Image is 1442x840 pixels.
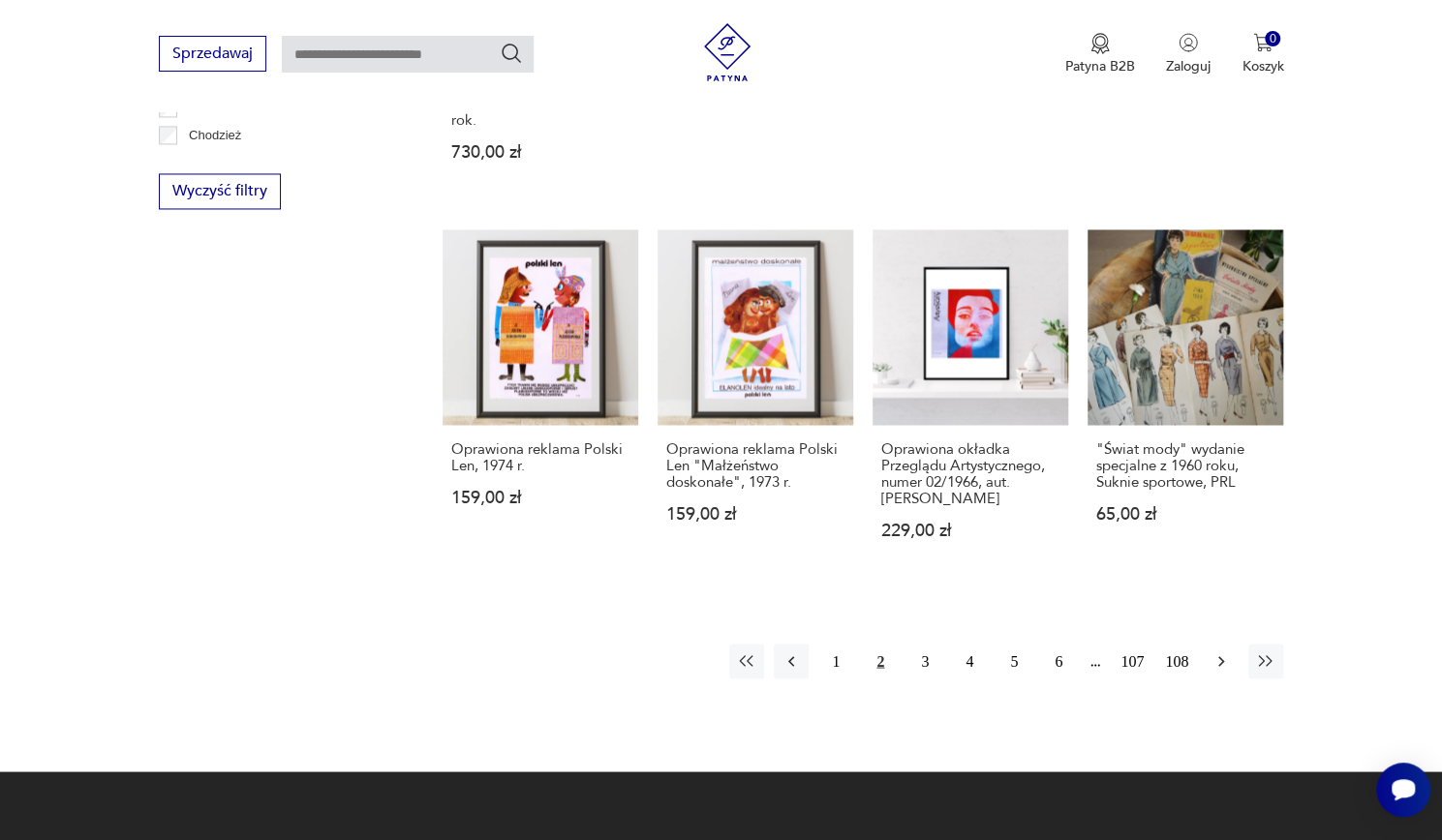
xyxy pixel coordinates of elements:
[1159,644,1194,678] button: 108
[873,229,1068,576] a: Oprawiona okładka Przeglądu Artystycznego, numer 02/1966, aut. Lucjan MianowskiOprawiona okładka ...
[952,644,987,678] button: 4
[1179,33,1198,52] img: Ikonka użytkownika
[666,505,844,522] p: 159,00 zł
[189,125,241,146] p: Chodzież
[997,644,1031,678] button: 5
[1065,57,1135,75] p: Patyna B2B
[1115,644,1150,678] button: 107
[1253,33,1273,52] img: Ikona koszyka
[1166,33,1211,75] button: Zaloguj
[451,489,629,505] p: 159,00 zł
[881,95,1059,111] p: 170,00 zł
[907,644,942,678] button: 3
[1242,33,1283,75] button: 0Koszyk
[666,440,844,490] h3: Oprawiona reklama Polski Len "Małżeństwo doskonałe", 1973 r.
[1090,33,1110,54] img: Ikona medalu
[1065,33,1135,75] a: Ikona medaluPatyna B2B
[1265,31,1281,47] div: 0
[1065,33,1135,75] button: Patyna B2B
[1096,440,1274,490] h3: "Świat mody" wydanie specjalne z 1960 roku, Suknie sportowe, PRL
[189,152,237,173] p: Ćmielów
[1166,57,1211,75] p: Zaloguj
[1376,763,1430,817] iframe: Smartsupp widget button
[451,30,629,129] h3: Kolekcjonerski album [PERSON_NAME]: Ölfarben / Oilcolors [DATE]-[DATE] - signed edition, Szwajcar...
[698,23,756,81] img: Patyna - sklep z meblami i dekoracjami vintage
[881,522,1059,538] p: 229,00 zł
[451,144,629,161] p: 730,00 zł
[500,42,523,65] button: Szukaj
[159,48,266,62] a: Sprzedawaj
[863,644,898,678] button: 2
[1242,57,1283,75] p: Koszyk
[818,644,853,678] button: 1
[443,229,638,576] a: Oprawiona reklama Polski Len, 1974 r.Oprawiona reklama Polski Len, 1974 r.159,00 zł
[159,173,281,209] button: Wyczyść filtry
[159,36,266,72] button: Sprzedawaj
[1096,95,1274,111] p: 149,00 zł
[658,229,853,576] a: Oprawiona reklama Polski Len "Małżeństwo doskonałe", 1973 r.Oprawiona reklama Polski Len "Małżeńs...
[1088,229,1283,576] a: "Świat mody" wydanie specjalne z 1960 roku, Suknie sportowe, PRL"Świat mody" wydanie specjalne z ...
[451,440,629,473] h3: Oprawiona reklama Polski Len, 1974 r.
[881,440,1059,506] h3: Oprawiona okładka Przeglądu Artystycznego, numer 02/1966, aut. [PERSON_NAME]
[1096,505,1274,522] p: 65,00 zł
[1041,644,1076,678] button: 6
[666,95,844,111] p: 450,00 zł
